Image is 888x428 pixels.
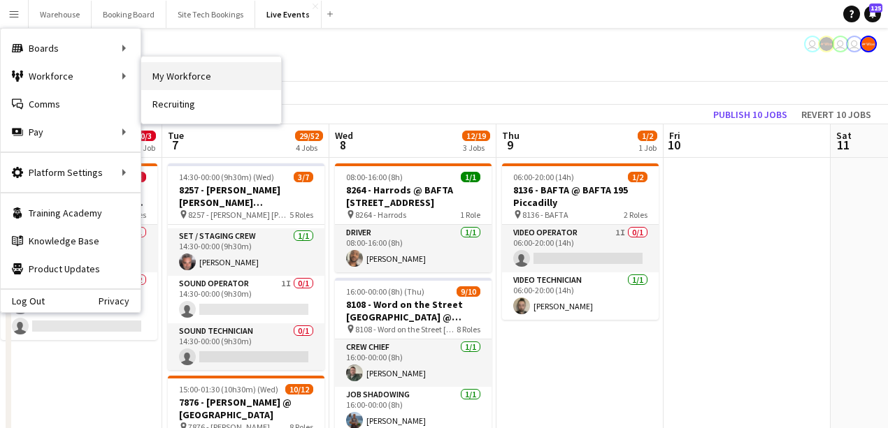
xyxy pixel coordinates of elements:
span: Wed [335,129,353,142]
span: 8 [333,137,353,153]
span: 1/2 [638,131,657,141]
a: Comms [1,90,141,118]
h3: 8108 - Word on the Street [GEOGRAPHIC_DATA] @ Banqueting House [335,298,492,323]
span: Thu [502,129,520,142]
span: 125 [869,3,882,13]
app-user-avatar: Technical Department [804,36,821,52]
span: 1 Role [460,209,480,220]
div: Pay [1,118,141,146]
span: 2 Roles [624,209,647,220]
h3: 7876 - [PERSON_NAME] @ [GEOGRAPHIC_DATA] [168,396,324,421]
span: 9/10 [457,286,480,297]
div: Workforce [1,62,141,90]
span: 12/19 [462,131,490,141]
a: 125 [864,6,881,22]
a: Privacy [99,295,141,307]
app-card-role: Sound Technician0/114:30-00:00 (9h30m) [168,323,324,371]
span: 14:30-00:00 (9h30m) (Wed) [179,172,274,182]
app-card-role: Video Technician1/106:00-20:00 (14h)[PERSON_NAME] [502,272,659,320]
app-card-role: Sound Operator1I0/114:30-00:00 (9h30m) [168,276,324,323]
span: 16:00-00:00 (8h) (Thu) [346,286,424,297]
h3: 8257 - [PERSON_NAME] [PERSON_NAME] International @ [GEOGRAPHIC_DATA] [168,184,324,209]
div: 1 Job [638,142,657,153]
span: 11 [834,137,852,153]
span: 8136 - BAFTA [522,209,568,220]
app-user-avatar: Technical Department [846,36,863,52]
span: 06:00-20:00 (14h) [513,172,574,182]
span: 8108 - Word on the Street [GEOGRAPHIC_DATA] @ Banqueting House [355,324,457,334]
span: 9 [500,137,520,153]
div: 4 Jobs [296,142,322,153]
button: Site Tech Bookings [166,1,255,28]
span: 5 Roles [289,209,313,220]
span: Sat [836,129,852,142]
button: Publish 10 jobs [708,105,793,124]
span: 7 [166,137,184,153]
app-card-role: Set / Staging Crew1/114:30-00:00 (9h30m)[PERSON_NAME] [168,228,324,276]
button: Booking Board [92,1,166,28]
app-card-role: Crew Chief1/116:00-00:00 (8h)[PERSON_NAME] [335,339,492,387]
h3: 8136 - BAFTA @ BAFTA 195 Piccadilly [502,184,659,209]
span: 8257 - [PERSON_NAME] [PERSON_NAME] International @ [GEOGRAPHIC_DATA] [188,209,289,220]
button: Warehouse [29,1,92,28]
app-user-avatar: Ollie Rolfe [832,36,849,52]
span: 0/3 [136,131,156,141]
a: Recruiting [141,90,281,118]
app-job-card: 14:30-00:00 (9h30m) (Wed)3/78257 - [PERSON_NAME] [PERSON_NAME] International @ [GEOGRAPHIC_DATA] ... [168,163,324,370]
span: 1/2 [628,172,647,182]
a: My Workforce [141,62,281,90]
app-user-avatar: Production Managers [818,36,835,52]
span: 15:00-01:30 (10h30m) (Wed) [179,384,278,394]
span: Fri [669,129,680,142]
app-job-card: 08:00-16:00 (8h)1/18264 - Harrods @ BAFTA [STREET_ADDRESS] 8264 - Harrods1 RoleDriver1/108:00-16:... [335,163,492,272]
span: 10 [667,137,680,153]
a: Training Academy [1,199,141,227]
button: Revert 10 jobs [796,105,877,124]
a: Log Out [1,295,45,307]
button: Live Events [255,1,322,28]
a: Product Updates [1,255,141,283]
span: 8264 - Harrods [355,209,406,220]
span: 8 Roles [457,324,480,334]
span: 29/52 [295,131,323,141]
span: 1/1 [461,172,480,182]
span: 08:00-16:00 (8h) [346,172,403,182]
app-job-card: 06:00-20:00 (14h)1/28136 - BAFTA @ BAFTA 195 Piccadilly 8136 - BAFTA2 RolesVideo Operator1I0/106:... [502,163,659,320]
span: Tue [168,129,184,142]
span: 10/12 [285,384,313,394]
span: 3/7 [294,172,313,182]
div: 1 Job [137,142,155,153]
div: Platform Settings [1,158,141,186]
a: Knowledge Base [1,227,141,255]
div: 3 Jobs [463,142,489,153]
div: Boards [1,34,141,62]
h3: 8264 - Harrods @ BAFTA [STREET_ADDRESS] [335,184,492,209]
app-user-avatar: Alex Gill [860,36,877,52]
app-card-role: Driver1/108:00-16:00 (8h)[PERSON_NAME] [335,225,492,272]
app-card-role: Video Operator1I0/106:00-20:00 (14h) [502,225,659,272]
